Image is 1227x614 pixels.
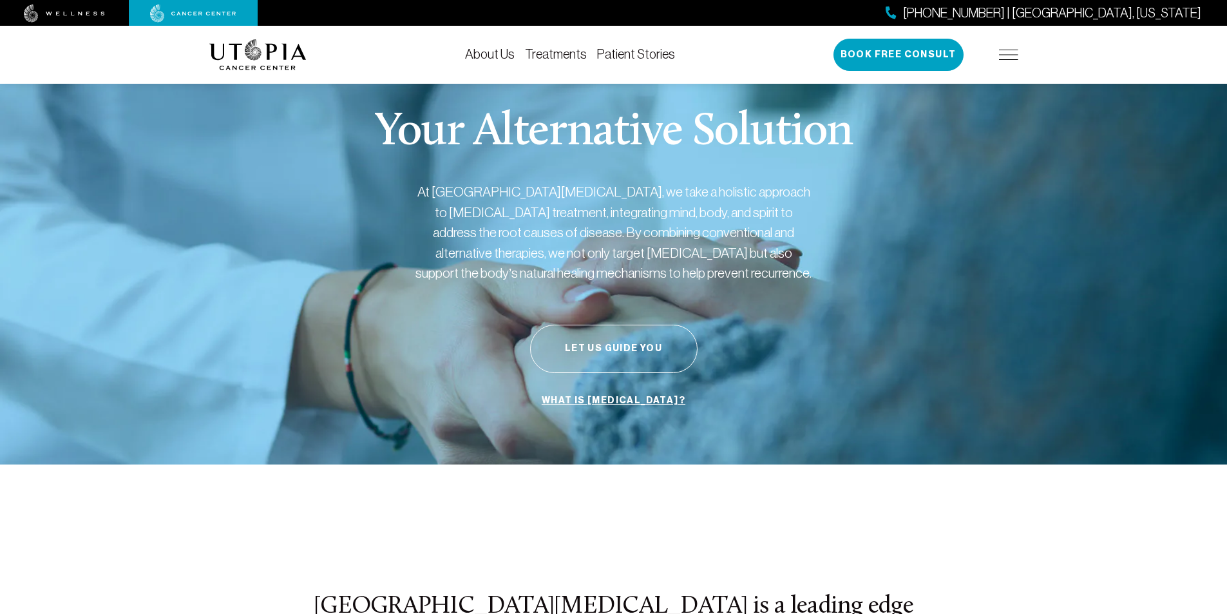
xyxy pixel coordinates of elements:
a: [PHONE_NUMBER] | [GEOGRAPHIC_DATA], [US_STATE] [886,4,1201,23]
a: Treatments [525,47,587,61]
a: Patient Stories [597,47,675,61]
img: wellness [24,5,105,23]
img: cancer center [150,5,236,23]
button: Book Free Consult [833,39,964,71]
p: At [GEOGRAPHIC_DATA][MEDICAL_DATA], we take a holistic approach to [MEDICAL_DATA] treatment, inte... [414,182,813,283]
a: What is [MEDICAL_DATA]? [538,389,689,413]
span: [PHONE_NUMBER] | [GEOGRAPHIC_DATA], [US_STATE] [903,4,1201,23]
img: logo [209,39,307,70]
a: About Us [465,47,515,61]
img: icon-hamburger [999,50,1018,60]
button: Let Us Guide You [530,325,698,373]
p: Your Alternative Solution [374,110,853,156]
